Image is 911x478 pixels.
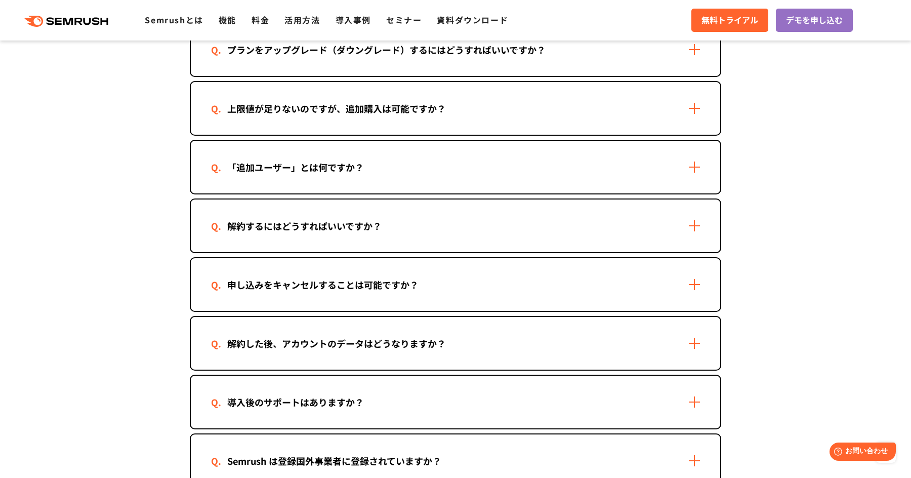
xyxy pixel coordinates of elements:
[284,14,320,26] a: 活用方法
[821,439,900,467] iframe: Help widget launcher
[211,219,398,233] div: 解約するにはどうすればいいですか？
[386,14,422,26] a: セミナー
[786,14,843,27] span: デモを申し込む
[776,9,853,32] a: デモを申し込む
[252,14,269,26] a: 料金
[211,336,462,351] div: 解約した後、アカウントのデータはどうなりますか？
[211,101,462,116] div: 上限値が足りないのですが、追加購入は可能ですか？
[219,14,236,26] a: 機能
[701,14,758,27] span: 無料トライアル
[145,14,203,26] a: Semrushとは
[691,9,768,32] a: 無料トライアル
[211,43,562,57] div: プランをアップグレード（ダウングレード）するにはどうすればいいですか？
[211,454,458,468] div: Semrush は登録国外事業者に登録されていますか？
[211,277,435,292] div: 申し込みをキャンセルすることは可能ですか？
[336,14,371,26] a: 導入事例
[211,160,380,175] div: 「追加ユーザー」とは何ですか？
[437,14,508,26] a: 資料ダウンロード
[211,395,380,410] div: 導入後のサポートはありますか？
